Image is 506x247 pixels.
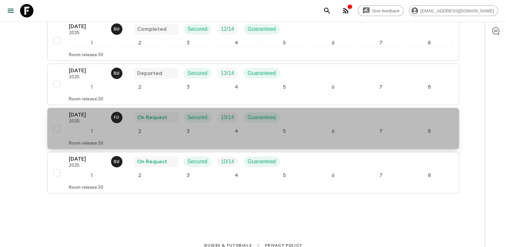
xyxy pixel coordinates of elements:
[247,158,276,166] p: Guaranteed
[406,127,452,136] div: 8
[247,69,276,77] p: Guaranteed
[409,5,498,16] div: [EMAIL_ADDRESS][DOMAIN_NAME]
[406,171,452,180] div: 8
[310,127,356,136] div: 6
[111,158,124,163] span: Sefa Uz
[69,83,114,91] div: 1
[184,24,212,34] div: Secured
[69,155,106,163] p: [DATE]
[111,156,124,167] button: SU
[247,25,276,33] p: Guaranteed
[111,114,124,119] span: Fatih Develi
[310,83,356,91] div: 6
[69,163,106,168] p: 2025
[117,171,163,180] div: 2
[217,68,238,79] div: Trip Fill
[165,83,211,91] div: 3
[221,113,234,121] p: 10 / 14
[188,25,208,33] p: Secured
[358,83,404,91] div: 7
[137,69,162,77] p: Departed
[137,158,167,166] p: On Request
[47,152,459,193] button: [DATE]2025Sefa UzOn RequestSecuredTrip FillGuaranteed12345678Room release:30
[213,171,259,180] div: 4
[358,127,404,136] div: 7
[69,111,106,119] p: [DATE]
[69,119,106,124] p: 2025
[47,64,459,105] button: [DATE]2025Sefa UzDepartedSecuredTrip FillGuaranteed12345678Room release:30
[406,83,452,91] div: 8
[137,25,167,33] p: Completed
[47,108,459,149] button: [DATE]2025Fatih DeveliOn RequestSecuredTrip FillGuaranteed12345678Room release:30
[188,113,208,121] p: Secured
[165,171,211,180] div: 3
[188,158,208,166] p: Secured
[358,38,404,47] div: 7
[69,67,106,75] p: [DATE]
[213,38,259,47] div: 4
[69,141,103,146] p: Room release: 30
[165,38,211,47] div: 3
[213,83,259,91] div: 4
[69,75,106,80] p: 2025
[69,22,106,30] p: [DATE]
[69,53,103,58] p: Room release: 30
[217,112,238,123] div: Trip Fill
[417,8,498,13] span: [EMAIL_ADDRESS][DOMAIN_NAME]
[117,83,163,91] div: 2
[165,127,211,136] div: 3
[69,185,103,190] p: Room release: 30
[114,159,120,164] p: S U
[111,25,124,31] span: Sefa Uz
[358,5,404,16] a: Give feedback
[117,38,163,47] div: 2
[137,113,167,121] p: On Request
[69,127,114,136] div: 1
[69,171,114,180] div: 1
[111,112,124,123] button: FD
[358,171,404,180] div: 7
[217,24,238,34] div: Trip Fill
[221,158,234,166] p: 10 / 14
[4,4,17,17] button: menu
[184,112,212,123] div: Secured
[184,156,212,167] div: Secured
[221,69,234,77] p: 13 / 14
[310,171,356,180] div: 6
[184,68,212,79] div: Secured
[262,83,307,91] div: 5
[262,127,307,136] div: 5
[247,113,276,121] p: Guaranteed
[69,30,106,36] p: 2025
[114,115,119,120] p: F D
[221,25,234,33] p: 12 / 14
[217,156,238,167] div: Trip Fill
[406,38,452,47] div: 8
[262,38,307,47] div: 5
[69,38,114,47] div: 1
[320,4,334,17] button: search adventures
[69,97,103,102] p: Room release: 30
[213,127,259,136] div: 4
[188,69,208,77] p: Secured
[368,8,403,13] span: Give feedback
[310,38,356,47] div: 6
[111,70,124,75] span: Sefa Uz
[47,19,459,61] button: [DATE]2025Sefa UzCompletedSecuredTrip FillGuaranteed12345678Room release:30
[262,171,307,180] div: 5
[117,127,163,136] div: 2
